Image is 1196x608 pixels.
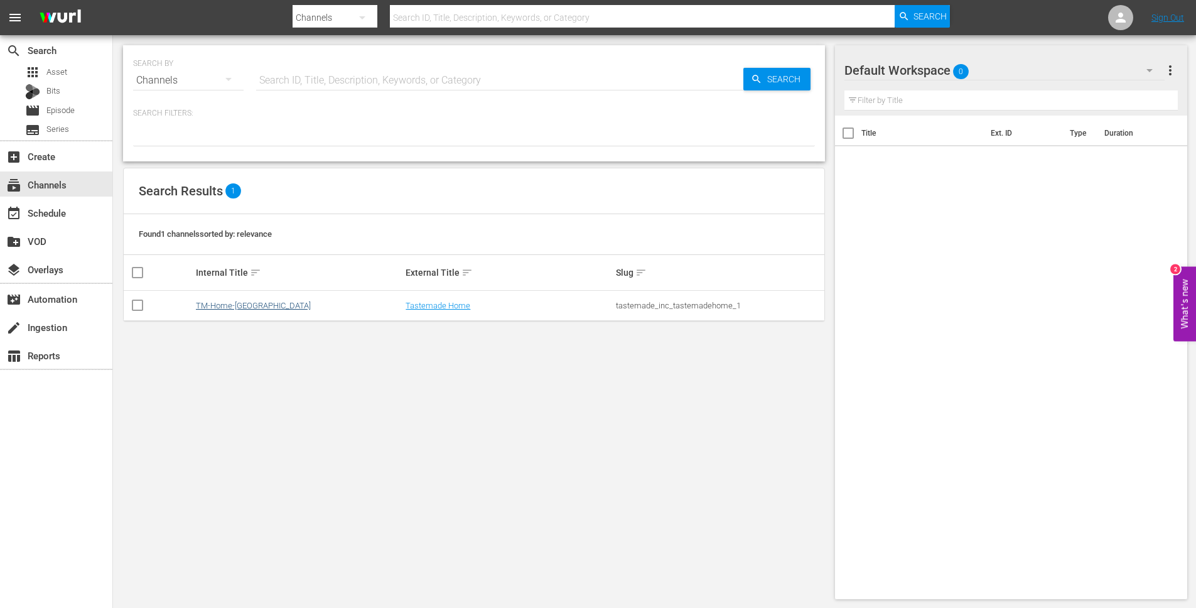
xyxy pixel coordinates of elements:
div: 2 [1170,264,1180,274]
th: Duration [1097,116,1172,151]
span: Overlays [6,263,21,278]
span: Bits [46,85,60,97]
span: menu [8,10,23,25]
p: Search Filters: [133,108,815,119]
span: 1 [225,183,241,198]
span: 0 [953,58,969,85]
div: Bits [25,84,40,99]
button: Open Feedback Widget [1173,267,1196,342]
span: Asset [25,65,40,80]
span: Search [6,43,21,58]
div: tastemade_inc_tastemadehome_1 [616,301,822,310]
span: more_vert [1163,63,1178,78]
div: External Title [406,265,612,280]
span: sort [461,267,473,278]
span: Episode [46,104,75,117]
th: Ext. ID [983,116,1063,151]
a: TM-Home-[GEOGRAPHIC_DATA] [196,301,311,310]
span: sort [250,267,261,278]
span: Search [913,5,947,28]
div: Default Workspace [844,53,1165,88]
span: Channels [6,178,21,193]
span: Asset [46,66,67,79]
span: Reports [6,349,21,364]
span: Create [6,149,21,165]
button: more_vert [1163,55,1178,85]
span: Ingestion [6,320,21,335]
img: ans4CAIJ8jUAAAAAAAAAAAAAAAAAAAAAAAAgQb4GAAAAAAAAAAAAAAAAAAAAAAAAJMjXAAAAAAAAAAAAAAAAAAAAAAAAgAT5G... [30,3,90,33]
span: Search Results [139,183,223,198]
div: Channels [133,63,244,98]
a: Tastemade Home [406,301,470,310]
span: Series [46,123,69,136]
th: Title [861,116,983,151]
div: Internal Title [196,265,402,280]
span: Schedule [6,206,21,221]
span: Episode [25,103,40,118]
span: Found 1 channels sorted by: relevance [139,229,272,239]
span: VOD [6,234,21,249]
div: Slug [616,265,822,280]
span: Series [25,122,40,138]
span: Automation [6,292,21,307]
span: sort [635,267,647,278]
th: Type [1062,116,1097,151]
span: Search [762,68,811,90]
a: Sign Out [1151,13,1184,23]
button: Search [895,5,950,28]
button: Search [743,68,811,90]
